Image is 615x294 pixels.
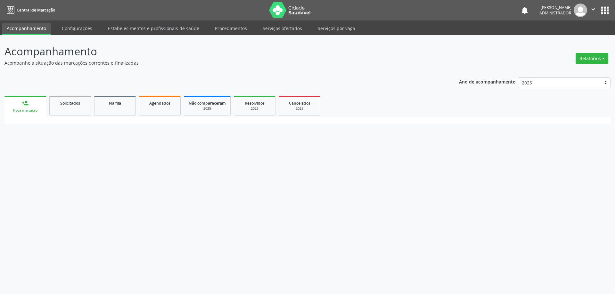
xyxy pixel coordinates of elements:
i:  [590,6,597,13]
a: Acompanhamento [2,23,51,35]
div: 2025 [189,106,226,111]
div: [PERSON_NAME] [539,5,571,10]
p: Acompanhamento [4,44,429,60]
p: Ano de acompanhamento [459,77,516,85]
a: Estabelecimentos e profissionais de saúde [103,23,204,34]
div: Nova marcação [9,108,42,113]
a: Serviços por vaga [313,23,360,34]
img: img [574,4,587,17]
span: Cancelados [289,100,310,106]
a: Central de Marcação [4,5,55,15]
span: Na fila [109,100,121,106]
span: Agendados [149,100,170,106]
button: Relatórios [576,53,608,64]
button:  [587,4,599,17]
p: Acompanhe a situação das marcações correntes e finalizadas [4,60,429,66]
div: 2025 [283,106,316,111]
a: Procedimentos [210,23,251,34]
div: person_add [22,99,29,107]
button: notifications [520,6,529,15]
span: Central de Marcação [17,7,55,13]
div: 2025 [239,106,271,111]
a: Serviços ofertados [258,23,307,34]
span: Solicitados [60,100,80,106]
a: Configurações [57,23,97,34]
span: Não compareceram [189,100,226,106]
button: apps [599,5,611,16]
span: Resolvidos [245,100,265,106]
span: Administrador [539,10,571,16]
